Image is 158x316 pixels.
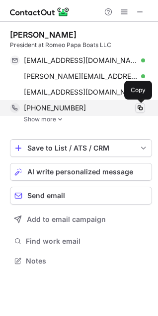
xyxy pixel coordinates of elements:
span: Send email [27,192,65,200]
a: Show more [24,116,152,123]
span: [EMAIL_ADDRESS][DOMAIN_NAME] [24,88,138,97]
span: AI write personalized message [27,168,133,176]
button: AI write personalized message [10,163,152,181]
span: Find work email [26,237,148,246]
button: save-profile-one-click [10,139,152,157]
span: [PHONE_NUMBER] [24,104,86,112]
img: - [57,116,63,123]
button: Notes [10,254,152,268]
button: Add to email campaign [10,211,152,228]
button: Find work email [10,234,152,248]
div: Save to List / ATS / CRM [27,144,135,152]
span: Notes [26,257,148,265]
button: Send email [10,187,152,205]
span: Add to email campaign [27,215,106,223]
span: [PERSON_NAME][EMAIL_ADDRESS][DOMAIN_NAME] [24,72,138,81]
span: [EMAIL_ADDRESS][DOMAIN_NAME] [24,56,138,65]
div: [PERSON_NAME] [10,30,77,40]
img: ContactOut v5.3.10 [10,6,70,18]
div: President at Romeo Papa Boats LLC [10,41,152,50]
